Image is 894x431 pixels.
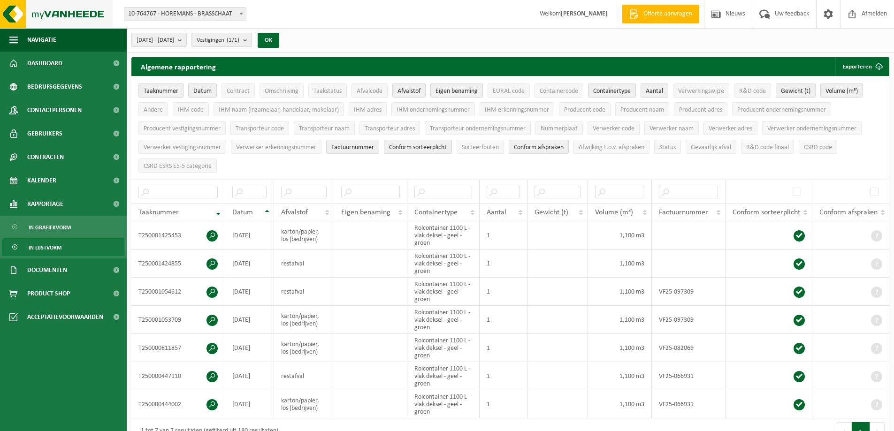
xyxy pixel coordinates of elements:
button: Transporteur codeTransporteur code: Activate to sort [230,121,289,135]
span: Sorteerfouten [462,144,499,151]
button: IHM naam (inzamelaar, handelaar, makelaar)IHM naam (inzamelaar, handelaar, makelaar): Activate to... [214,102,344,116]
button: Transporteur adresTransporteur adres: Activate to sort [359,121,420,135]
span: Conform afspraken [514,144,564,151]
span: Verwerker vestigingsnummer [144,144,221,151]
td: T250000811857 [131,334,225,362]
span: Andere [144,106,163,113]
span: Rapportage [27,192,63,216]
td: restafval [274,362,334,390]
span: R&D code [739,88,766,95]
span: Contract [227,88,250,95]
td: [DATE] [225,278,274,306]
span: Verwerkingswijze [678,88,724,95]
td: T250001424855 [131,250,225,278]
td: 1,100 m3 [588,362,652,390]
span: Eigen benaming [436,88,478,95]
span: IHM code [178,106,204,113]
span: Transporteur naam [299,125,350,132]
span: Transporteur ondernemingsnummer [430,125,526,132]
button: CSRD ESRS E5-5 categorieCSRD ESRS E5-5 categorie: Activate to sort [138,159,217,173]
span: Taaknummer [138,209,179,216]
span: [DATE] - [DATE] [137,33,174,47]
button: AfvalstofAfvalstof: Activate to sort [392,83,426,98]
td: [DATE] [225,362,274,390]
td: T250001053709 [131,306,225,334]
button: Vestigingen(1/1) [191,33,252,47]
a: In grafiekvorm [2,218,124,236]
td: T250000444002 [131,390,225,418]
button: IHM ondernemingsnummerIHM ondernemingsnummer: Activate to sort [391,102,475,116]
td: 1 [480,221,527,250]
td: T250000447110 [131,362,225,390]
span: IHM naam (inzamelaar, handelaar, makelaar) [219,106,339,113]
span: Producent naam [620,106,664,113]
span: Offerte aanvragen [641,9,695,19]
span: Conform sorteerplicht [733,209,800,216]
span: Transporteur code [236,125,284,132]
span: Verwerker adres [709,125,752,132]
span: Gevaarlijk afval [691,144,731,151]
button: FactuurnummerFactuurnummer: Activate to sort [326,140,379,154]
button: Volume (m³)Volume (m³): Activate to sort [820,83,863,98]
button: Gevaarlijk afval : Activate to sort [686,140,736,154]
button: VerwerkingswijzeVerwerkingswijze: Activate to sort [673,83,729,98]
td: [DATE] [225,221,274,250]
button: TaaknummerTaaknummer: Activate to remove sorting [138,83,183,98]
button: Producent naamProducent naam: Activate to sort [615,102,669,116]
button: ContainercodeContainercode: Activate to sort [535,83,583,98]
span: Documenten [27,258,67,282]
button: Verwerker codeVerwerker code: Activate to sort [588,121,640,135]
button: R&D codeR&amp;D code: Activate to sort [734,83,771,98]
count: (1/1) [227,37,239,43]
span: Producent adres [679,106,722,113]
button: Gewicht (t)Gewicht (t): Activate to sort [776,83,816,98]
span: Taakstatus [313,88,342,95]
span: Conform afspraken [819,209,878,216]
td: Rolcontainer 1100 L - vlak deksel - geel - groen [407,362,480,390]
span: Verwerker naam [649,125,694,132]
span: Status [659,144,676,151]
td: 1,100 m3 [588,250,652,278]
span: Verwerker code [593,125,634,132]
span: Contracten [27,145,64,169]
a: In lijstvorm [2,238,124,256]
td: Rolcontainer 1100 L - vlak deksel - geel - groen [407,250,480,278]
strong: [PERSON_NAME] [561,10,608,17]
button: Verwerker erkenningsnummerVerwerker erkenningsnummer: Activate to sort [231,140,321,154]
td: 1 [480,334,527,362]
button: ContractContract: Activate to sort [222,83,255,98]
span: Producent ondernemingsnummer [737,106,826,113]
td: T250001425453 [131,221,225,250]
td: Rolcontainer 1100 L - vlak deksel - geel - groen [407,278,480,306]
span: Containertype [593,88,631,95]
button: Exporteren [835,57,888,76]
span: Factuurnummer [331,144,374,151]
span: Afwijking t.o.v. afspraken [579,144,644,151]
button: AantalAantal: Activate to sort [641,83,668,98]
button: Afwijking t.o.v. afsprakenAfwijking t.o.v. afspraken: Activate to sort [573,140,649,154]
button: Verwerker ondernemingsnummerVerwerker ondernemingsnummer: Activate to sort [762,121,862,135]
span: Volume (m³) [825,88,858,95]
span: Nummerplaat [541,125,578,132]
span: Product Shop [27,282,70,305]
span: Taaknummer [144,88,178,95]
span: Aantal [487,209,506,216]
td: 1 [480,362,527,390]
span: EURAL code [493,88,525,95]
td: Rolcontainer 1100 L - vlak deksel - geel - groen [407,306,480,334]
span: Gewicht (t) [535,209,568,216]
button: NummerplaatNummerplaat: Activate to sort [535,121,583,135]
span: Afvalcode [357,88,382,95]
button: IHM codeIHM code: Activate to sort [173,102,209,116]
span: Containercode [540,88,578,95]
td: restafval [274,250,334,278]
span: Bedrijfsgegevens [27,75,82,98]
button: Producent codeProducent code: Activate to sort [559,102,611,116]
button: [DATE] - [DATE] [131,33,187,47]
button: Transporteur naamTransporteur naam: Activate to sort [294,121,355,135]
span: Producent vestigingsnummer [144,125,221,132]
button: CSRD codeCSRD code: Activate to sort [799,140,837,154]
span: IHM ondernemingsnummer [397,106,470,113]
button: TaakstatusTaakstatus: Activate to sort [308,83,347,98]
td: VF25-066931 [652,390,726,418]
